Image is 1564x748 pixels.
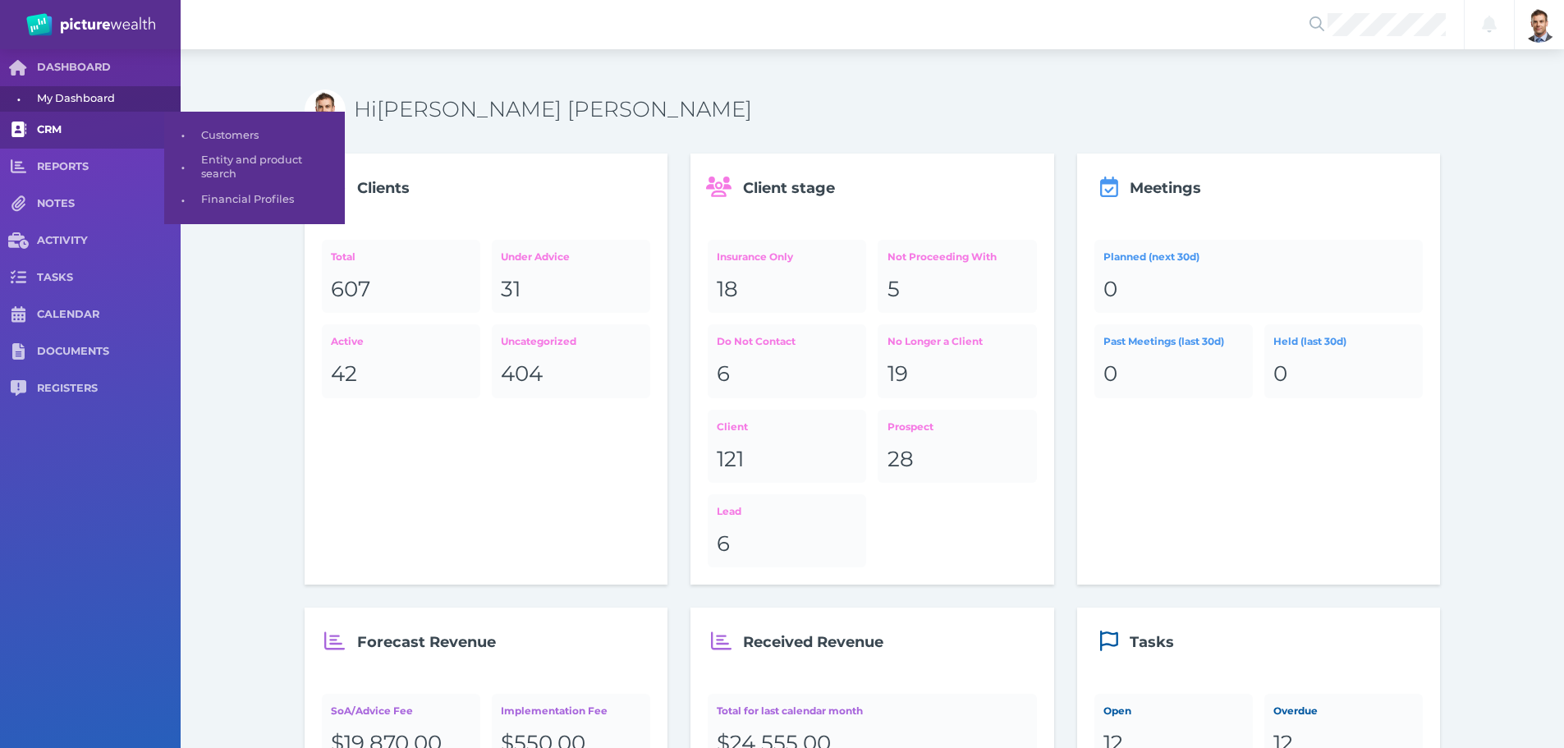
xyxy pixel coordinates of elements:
[164,157,201,177] span: •
[887,446,1028,474] div: 28
[37,160,181,174] span: REPORTS
[164,187,345,213] a: •Financial Profiles
[717,360,857,388] div: 6
[37,271,181,285] span: TASKS
[717,250,793,263] span: Insurance Only
[717,446,857,474] div: 121
[37,86,175,112] span: My Dashboard
[164,190,201,210] span: •
[37,382,181,396] span: REGISTERS
[1094,240,1424,313] a: Planned (next 30d)0
[201,123,339,149] span: Customers
[201,148,339,186] span: Entity and product search
[887,250,997,263] span: Not Proceeding With
[717,505,741,517] span: Lead
[1273,360,1414,388] div: 0
[717,276,857,304] div: 18
[501,360,641,388] div: 404
[1273,335,1346,347] span: Held (last 30d)
[1273,704,1318,717] span: Overdue
[1103,335,1224,347] span: Past Meetings (last 30d)
[1103,360,1244,388] div: 0
[331,335,364,347] span: Active
[1130,633,1174,651] span: Tasks
[717,704,863,717] span: Total for last calendar month
[331,360,471,388] div: 42
[717,530,857,558] div: 6
[26,13,155,36] img: PW
[357,179,410,197] span: Clients
[887,276,1028,304] div: 5
[1130,179,1201,197] span: Meetings
[37,308,181,322] span: CALENDAR
[357,633,496,651] span: Forecast Revenue
[354,96,1441,124] h3: Hi [PERSON_NAME] [PERSON_NAME]
[331,704,413,717] span: SoA/Advice Fee
[887,420,933,433] span: Prospect
[743,633,883,651] span: Received Revenue
[331,250,355,263] span: Total
[164,125,201,145] span: •
[322,324,480,397] a: Active42
[887,360,1028,388] div: 19
[501,704,608,717] span: Implementation Fee
[322,240,480,313] a: Total607
[37,61,181,75] span: DASHBOARD
[1521,7,1557,43] img: Brad Bond
[887,335,983,347] span: No Longer a Client
[331,276,471,304] div: 607
[37,234,181,248] span: ACTIVITY
[1103,704,1131,717] span: Open
[164,148,345,186] a: •Entity and product search
[501,276,641,304] div: 31
[201,187,339,213] span: Financial Profiles
[743,179,835,197] span: Client stage
[717,335,796,347] span: Do Not Contact
[1103,276,1414,304] div: 0
[501,250,570,263] span: Under Advice
[164,123,345,149] a: •Customers
[717,420,748,433] span: Client
[37,345,181,359] span: DOCUMENTS
[1094,324,1253,397] a: Past Meetings (last 30d)0
[37,197,181,211] span: NOTES
[492,240,650,313] a: Under Advice31
[1103,250,1199,263] span: Planned (next 30d)
[37,123,181,137] span: CRM
[305,89,346,131] img: Bradley David Bond
[501,335,576,347] span: Uncategorized
[1264,324,1423,397] a: Held (last 30d)0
